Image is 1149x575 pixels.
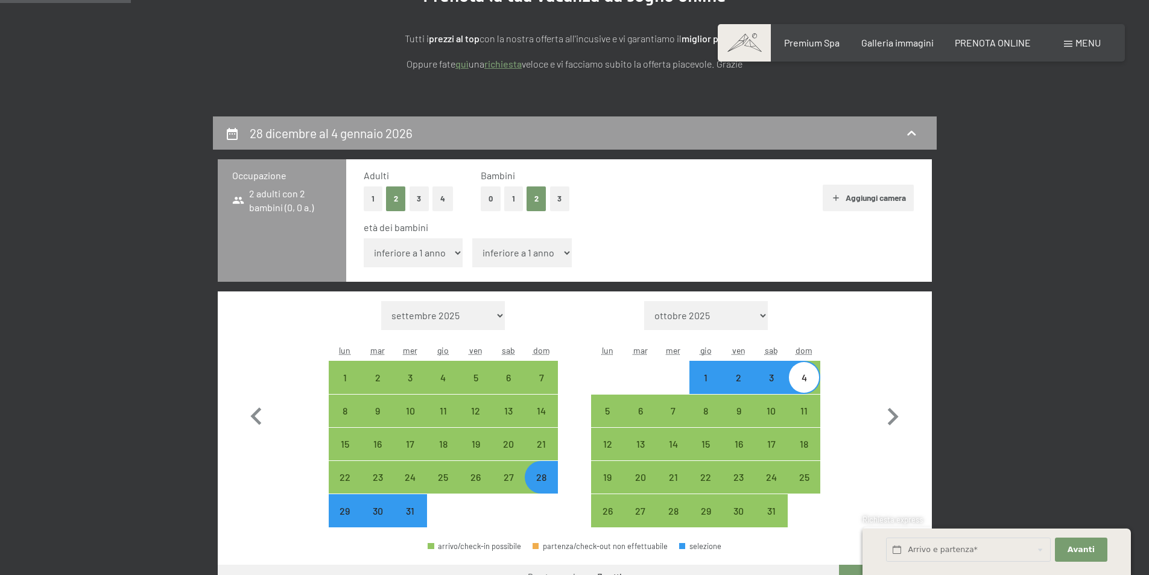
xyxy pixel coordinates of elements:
[386,186,406,211] button: 2
[689,361,722,393] div: arrivo/check-in possibile
[361,395,394,427] div: Tue Dec 09 2025
[232,187,332,214] span: 2 adulti con 2 bambini (0, 0 a.)
[796,345,812,355] abbr: domenica
[525,395,557,427] div: arrivo/check-in possibile
[723,439,753,469] div: 16
[461,439,491,469] div: 19
[361,494,394,527] div: Tue Dec 30 2025
[755,428,788,460] div: Sat Jan 17 2026
[362,472,393,503] div: 23
[232,169,332,182] h3: Occupazione
[460,461,492,494] div: arrivo/check-in possibile
[362,406,393,436] div: 9
[394,395,426,427] div: arrivo/check-in possibile
[591,395,624,427] div: Mon Jan 05 2026
[460,461,492,494] div: Fri Dec 26 2025
[394,494,426,527] div: arrivo/check-in non effettuabile
[691,406,721,436] div: 8
[784,37,840,48] a: Premium Spa
[527,186,546,211] button: 2
[755,361,788,393] div: arrivo/check-in possibile
[329,428,361,460] div: Mon Dec 15 2025
[394,461,426,494] div: Wed Dec 24 2025
[689,461,722,494] div: arrivo/check-in possibile
[624,428,657,460] div: Tue Jan 13 2026
[460,395,492,427] div: Fri Dec 12 2025
[700,345,712,355] abbr: giovedì
[361,361,394,393] div: arrivo/check-in possibile
[657,461,689,494] div: Wed Jan 21 2026
[591,461,624,494] div: arrivo/check-in possibile
[823,185,914,211] button: Aggiungi camera
[329,395,361,427] div: arrivo/check-in possibile
[955,37,1031,48] span: PRENOTA ONLINE
[689,428,722,460] div: arrivo/check-in possibile
[460,428,492,460] div: arrivo/check-in possibile
[592,439,622,469] div: 12
[755,428,788,460] div: arrivo/check-in possibile
[861,37,934,48] a: Galleria immagini
[625,472,656,503] div: 20
[361,461,394,494] div: arrivo/check-in possibile
[592,406,622,436] div: 5
[428,406,458,436] div: 11
[364,170,389,181] span: Adulti
[633,345,648,355] abbr: martedì
[460,361,492,393] div: Fri Dec 05 2025
[502,345,515,355] abbr: sabato
[526,373,556,403] div: 7
[525,461,557,494] div: Sun Dec 28 2025
[492,428,525,460] div: arrivo/check-in possibile
[591,428,624,460] div: arrivo/check-in possibile
[689,428,722,460] div: Thu Jan 15 2026
[657,494,689,527] div: Wed Jan 28 2026
[330,406,360,436] div: 8
[788,361,820,393] div: arrivo/check-in possibile
[657,395,689,427] div: arrivo/check-in possibile
[689,395,722,427] div: arrivo/check-in possibile
[533,345,550,355] abbr: domenica
[756,439,787,469] div: 17
[533,542,668,550] div: partenza/check-out non effettuabile
[691,472,721,503] div: 22
[273,56,876,72] p: Oppure fate una veloce e vi facciamo subito la offerta piacevole. Grazie
[657,461,689,494] div: arrivo/check-in possibile
[525,361,557,393] div: Sun Dec 07 2025
[689,494,722,527] div: Thu Jan 29 2026
[437,345,449,355] abbr: giovedì
[525,428,557,460] div: Sun Dec 21 2025
[395,472,425,503] div: 24
[722,428,755,460] div: Fri Jan 16 2026
[493,373,524,403] div: 6
[461,472,491,503] div: 26
[624,395,657,427] div: Tue Jan 06 2026
[756,472,787,503] div: 24
[427,395,460,427] div: arrivo/check-in possibile
[689,461,722,494] div: Thu Jan 22 2026
[755,461,788,494] div: Sat Jan 24 2026
[788,428,820,460] div: arrivo/check-in possibile
[329,395,361,427] div: Mon Dec 08 2025
[427,461,460,494] div: arrivo/check-in possibile
[361,428,394,460] div: Tue Dec 16 2025
[625,406,656,436] div: 6
[481,170,515,181] span: Bambini
[789,439,819,469] div: 18
[722,428,755,460] div: arrivo/check-in possibile
[394,461,426,494] div: arrivo/check-in possibile
[788,461,820,494] div: Sun Jan 25 2026
[755,395,788,427] div: arrivo/check-in possibile
[624,428,657,460] div: arrivo/check-in possibile
[722,395,755,427] div: arrivo/check-in possibile
[428,439,458,469] div: 18
[666,345,680,355] abbr: mercoledì
[329,361,361,393] div: arrivo/check-in possibile
[427,361,460,393] div: arrivo/check-in possibile
[427,428,460,460] div: Thu Dec 18 2025
[591,494,624,527] div: Mon Jan 26 2026
[330,506,360,536] div: 29
[427,461,460,494] div: Thu Dec 25 2025
[403,345,417,355] abbr: mercoledì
